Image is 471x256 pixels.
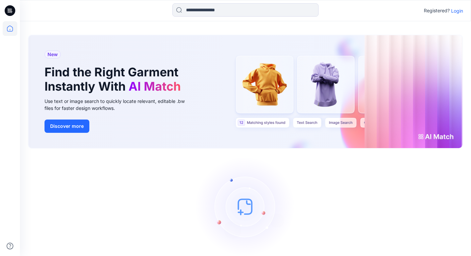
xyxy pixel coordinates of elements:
h1: Find the Right Garment Instantly With [45,65,184,94]
div: Use text or image search to quickly locate relevant, editable .bw files for faster design workflows. [45,98,194,112]
span: New [47,50,58,58]
span: AI Match [129,79,181,94]
p: Registered? [424,7,450,15]
p: Login [451,7,463,14]
button: Discover more [45,120,89,133]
